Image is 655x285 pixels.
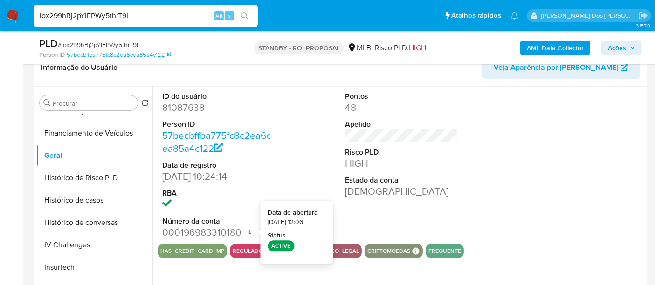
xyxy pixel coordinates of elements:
button: Histórico de Risco PLD [36,167,152,189]
b: PLD [39,36,58,51]
p: STANDBY - ROI PROPOSAL [255,41,344,54]
button: has_credit_card_mp [160,249,224,253]
dd: 48 [345,101,458,114]
dd: 81087638 [162,101,275,114]
dt: Person ID [162,119,275,129]
button: Procurar [43,99,51,107]
dd: 000196983310180 [162,226,275,239]
input: Procurar [53,99,134,108]
button: Insurtech [36,256,152,278]
button: regulado [233,249,263,253]
dd: [DEMOGRAPHIC_DATA] [345,185,458,198]
a: Notificações [510,12,518,20]
strong: Data de abertura [268,208,318,217]
button: criptomoedas [367,249,410,253]
dt: Risco PLD [345,147,458,157]
dt: Número da conta [162,216,275,226]
dt: Apelido [345,119,458,129]
strong: Status [268,231,286,241]
span: s [228,11,231,20]
span: 3.157.0 [636,22,650,29]
span: Ações [608,41,626,55]
p: renato.lopes@mercadopago.com.br [541,11,635,20]
dt: ID do usuário [162,91,275,102]
b: Person ID [39,51,65,59]
span: Risco PLD: [375,43,426,53]
button: Geral [36,144,152,167]
dt: RBA [162,188,275,198]
button: AML Data Collector [520,41,590,55]
a: Sair [638,11,648,20]
dt: Pontos [345,91,458,102]
dd: [DATE] 10:24:14 [162,170,275,183]
span: Veja Aparência por [PERSON_NAME] [494,56,618,79]
h1: Informação do Usuário [41,63,117,72]
span: Atalhos rápidos [451,11,501,20]
b: AML Data Collector [527,41,584,55]
button: Financiamento de Veículos [36,122,152,144]
input: Pesquise usuários ou casos... [34,10,258,22]
dd: HIGH [345,157,458,170]
button: IV Challenges [36,234,152,256]
dt: Data de registro [162,160,275,170]
span: Alt [215,11,223,20]
button: risco_legal [323,249,359,253]
button: Histórico de casos [36,189,152,211]
a: 57becbffba775fc8c2ea6cea85a4c122 [67,51,171,59]
button: Histórico de conversas [36,211,152,234]
span: # lox299hBj2pYIFPWy5thrT9I [58,40,138,49]
button: Retornar ao pedido padrão [141,99,149,109]
a: 57becbffba775fc8c2ea6cea85a4c122 [162,129,271,155]
button: Ações [601,41,642,55]
button: Veja Aparência por [PERSON_NAME] [482,56,640,79]
p: ACTIVE [268,240,295,251]
span: [DATE] 12:06 [268,217,303,227]
div: MLB [347,43,371,53]
button: search-icon [235,9,254,22]
button: frequente [428,249,461,253]
dt: Estado da conta [345,175,458,185]
span: HIGH [409,42,426,53]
